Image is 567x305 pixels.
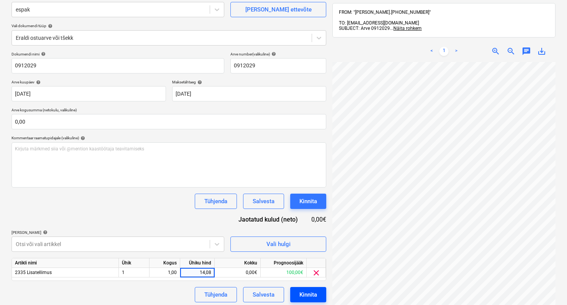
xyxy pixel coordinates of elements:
button: Salvesta [243,287,284,302]
div: Kinnita [299,290,317,300]
p: Arve kogusumma (netokulu, valikuline) [12,108,326,114]
input: Arve kuupäeva pole määratud. [12,86,166,101]
div: Dokumendi nimi [12,52,224,57]
div: Vali dokumendi tüüp [12,23,326,28]
span: help [79,136,85,140]
span: zoom_in [491,47,500,56]
span: help [35,80,41,85]
button: Kinnita [290,194,326,209]
div: Kommentaar raamatupidajale (valikuline) [12,135,326,140]
div: Kokku [215,258,261,268]
div: Vali hulgi [266,239,291,249]
div: Kinnita [299,196,317,206]
div: Ühik [119,258,150,268]
div: 1 [119,268,150,277]
span: help [196,80,202,85]
div: Salvesta [253,290,274,300]
span: 2335 Lisatellimus [15,270,52,275]
div: Tühjenda [204,196,227,206]
span: clear [312,268,321,277]
span: TO: [EMAIL_ADDRESS][DOMAIN_NAME] [339,20,419,26]
div: Salvesta [253,196,274,206]
div: Maksetähtaeg [172,80,327,85]
span: Näita rohkem [393,26,422,31]
span: FROM: "[PERSON_NAME].[PHONE_NUMBER]" [339,10,431,15]
input: Tähtaega pole määratud [172,86,327,101]
div: Arve number (valikuline) [230,52,326,57]
input: Dokumendi nimi [12,58,224,73]
div: Arve kuupäev [12,80,166,85]
button: [PERSON_NAME] ettevõte [230,2,326,17]
div: [PERSON_NAME] [12,230,224,235]
div: 0,00€ [310,215,326,224]
iframe: Chat Widget [529,268,567,305]
div: 1,00 [153,268,177,277]
span: ... [390,26,422,31]
div: Jaotatud kulud (neto) [227,215,310,224]
div: Kogus [150,258,180,268]
button: Tühjenda [195,287,237,302]
span: help [46,24,53,28]
span: save_alt [537,47,546,56]
div: 0,00€ [215,268,261,277]
button: Salvesta [243,194,284,209]
span: chat [522,47,531,56]
div: Prognoosijääk [261,258,307,268]
span: zoom_out [506,47,516,56]
span: SUBJECT: Arve 0912029 [339,26,390,31]
input: Arve number [230,58,326,73]
span: help [39,52,46,56]
a: Previous page [427,47,436,56]
button: Kinnita [290,287,326,302]
span: help [41,230,48,235]
button: Tühjenda [195,194,237,209]
div: 100,00€ [261,268,307,277]
div: Ühiku hind [180,258,215,268]
div: Tühjenda [204,290,227,300]
input: Arve kogusumma (netokulu, valikuline) [12,114,326,129]
span: help [270,52,276,56]
a: Page 1 is your current page [439,47,449,56]
div: Artikli nimi [12,258,119,268]
div: [PERSON_NAME] ettevõte [245,5,312,15]
button: Vali hulgi [230,236,326,252]
a: Next page [452,47,461,56]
